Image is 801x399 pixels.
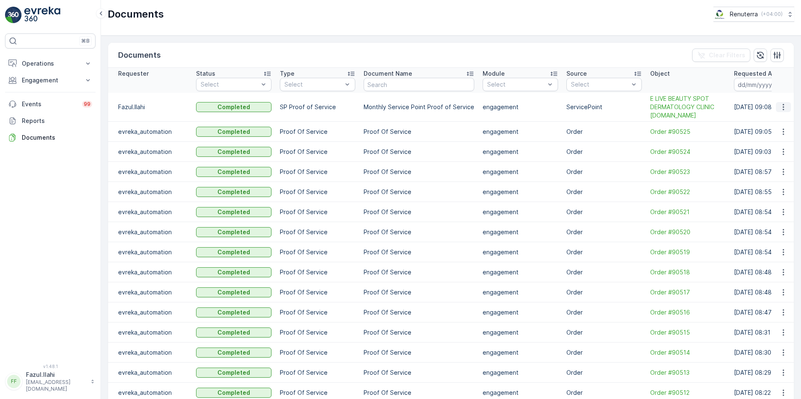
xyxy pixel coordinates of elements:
[562,162,646,182] td: Order
[276,162,359,182] td: Proof Of Service
[5,371,96,392] button: FFFazul.Ilahi[EMAIL_ADDRESS][DOMAIN_NAME]
[562,363,646,383] td: Order
[650,248,726,256] span: Order #90519
[276,142,359,162] td: Proof Of Service
[478,162,562,182] td: engagement
[562,202,646,222] td: Order
[22,59,79,68] p: Operations
[276,93,359,122] td: SP Proof of Service
[217,328,250,337] p: Completed
[478,142,562,162] td: engagement
[650,308,726,317] a: Order #90516
[734,69,775,78] p: Requested At
[196,187,271,197] button: Completed
[562,222,646,242] td: Order
[650,69,670,78] p: Object
[650,288,726,297] a: Order #90517
[26,379,86,392] p: [EMAIL_ADDRESS][DOMAIN_NAME]
[487,80,545,89] p: Select
[562,242,646,262] td: Order
[276,262,359,282] td: Proof Of Service
[108,182,192,202] td: evreka_automation
[359,93,478,122] td: Monthly Service Point Proof of Service
[108,142,192,162] td: evreka_automation
[118,69,149,78] p: Requester
[22,76,79,84] p: Engagement
[478,282,562,302] td: engagement
[650,389,726,397] a: Order #90512
[478,182,562,202] td: engagement
[196,127,271,137] button: Completed
[650,95,726,120] a: E LIVE BEAUTY SPOT DERMATOLOGY CLINIC CO.LLC
[650,228,726,236] a: Order #90520
[5,113,96,129] a: Reports
[217,188,250,196] p: Completed
[359,202,478,222] td: Proof Of Service
[276,302,359,322] td: Proof Of Service
[217,248,250,256] p: Completed
[650,148,726,156] a: Order #90524
[284,80,342,89] p: Select
[196,388,271,398] button: Completed
[108,343,192,363] td: evreka_automation
[650,208,726,216] a: Order #90521
[478,322,562,343] td: engagement
[5,55,96,72] button: Operations
[108,322,192,343] td: evreka_automation
[692,49,750,62] button: Clear Filters
[217,128,250,136] p: Completed
[196,247,271,257] button: Completed
[650,188,726,196] a: Order #90522
[650,368,726,377] a: Order #90513
[84,101,90,107] p: 99
[478,262,562,282] td: engagement
[108,363,192,383] td: evreka_automation
[359,162,478,182] td: Proof Of Service
[196,287,271,297] button: Completed
[359,182,478,202] td: Proof Of Service
[650,328,726,337] span: Order #90515
[478,122,562,142] td: engagement
[562,322,646,343] td: Order
[5,96,96,113] a: Events99
[217,168,250,176] p: Completed
[217,208,250,216] p: Completed
[108,282,192,302] td: evreka_automation
[478,202,562,222] td: engagement
[276,122,359,142] td: Proof Of Service
[359,142,478,162] td: Proof Of Service
[562,93,646,122] td: ServicePoint
[562,142,646,162] td: Order
[217,368,250,377] p: Completed
[734,78,791,91] input: dd/mm/yyyy
[108,262,192,282] td: evreka_automation
[5,364,96,369] span: v 1.48.1
[478,302,562,322] td: engagement
[562,262,646,282] td: Order
[276,222,359,242] td: Proof Of Service
[217,348,250,357] p: Completed
[562,122,646,142] td: Order
[562,302,646,322] td: Order
[359,363,478,383] td: Proof Of Service
[280,69,295,78] p: Type
[108,122,192,142] td: evreka_automation
[26,371,86,379] p: Fazul.Ilahi
[276,242,359,262] td: Proof Of Service
[650,268,726,276] a: Order #90518
[713,7,794,22] button: Renuterra(+04:00)
[571,80,629,89] p: Select
[650,168,726,176] a: Order #90523
[196,102,271,112] button: Completed
[196,348,271,358] button: Completed
[761,11,783,18] p: ( +04:00 )
[22,100,77,108] p: Events
[566,69,587,78] p: Source
[217,308,250,317] p: Completed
